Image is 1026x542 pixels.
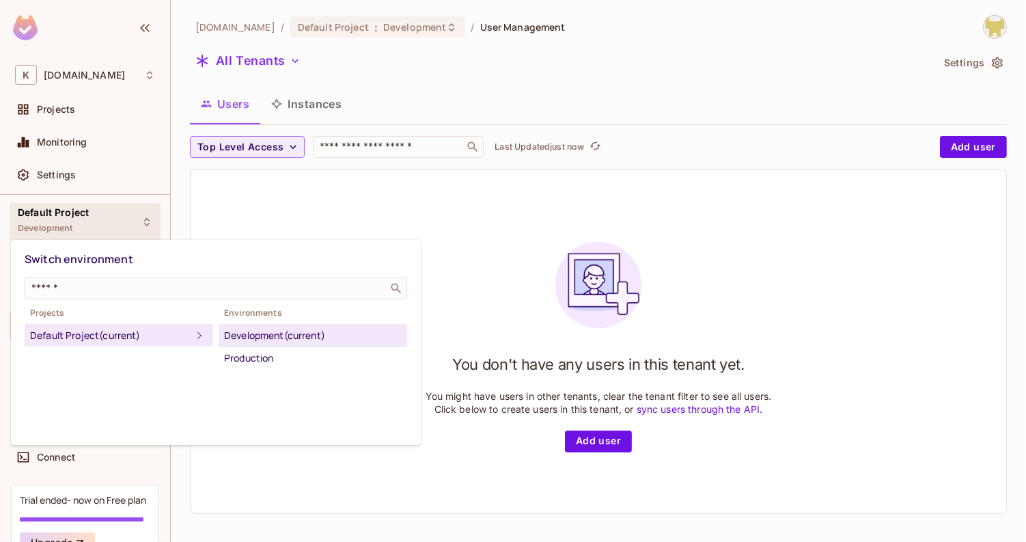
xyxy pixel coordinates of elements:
div: Default Project (current) [30,327,191,344]
div: Development (current) [224,327,402,344]
div: Production [224,350,402,366]
span: Projects [25,308,213,319]
span: Switch environment [25,252,133,267]
span: Environments [219,308,407,319]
